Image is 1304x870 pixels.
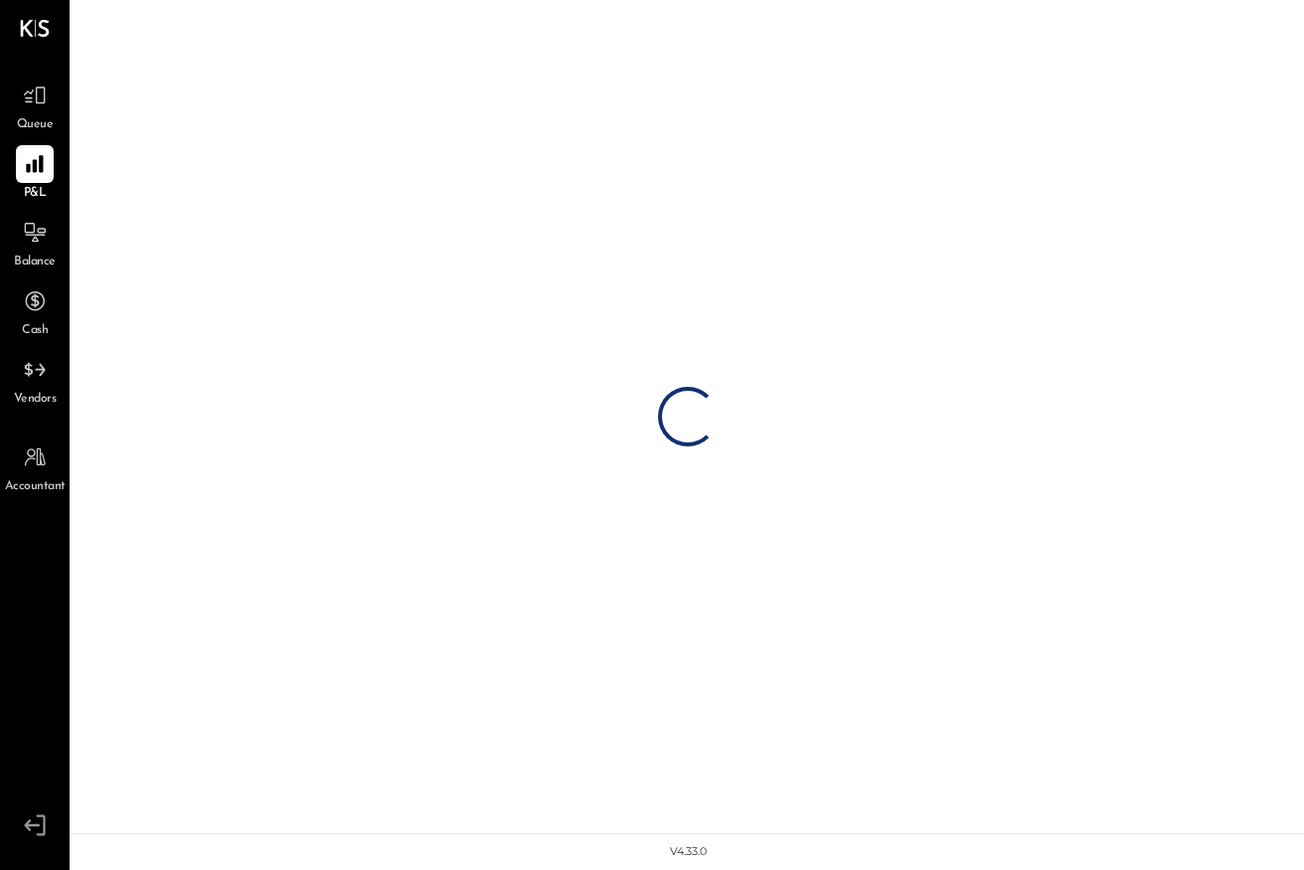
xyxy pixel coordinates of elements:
[17,116,54,134] span: Queue
[1,77,69,134] a: Queue
[1,351,69,409] a: Vendors
[1,145,69,203] a: P&L
[1,438,69,496] a: Accountant
[24,185,47,203] span: P&L
[1,282,69,340] a: Cash
[22,322,48,340] span: Cash
[670,844,707,860] div: v 4.33.0
[5,478,66,496] span: Accountant
[1,214,69,271] a: Balance
[14,391,57,409] span: Vendors
[14,254,56,271] span: Balance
